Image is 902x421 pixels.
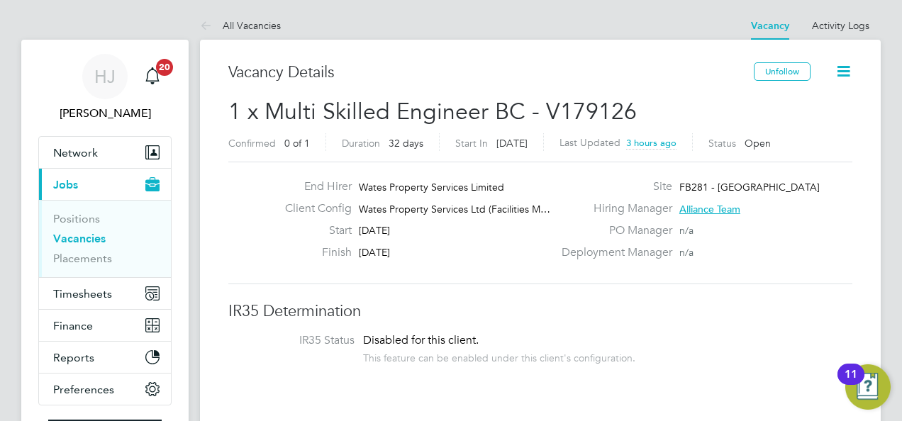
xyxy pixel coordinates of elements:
[274,201,352,216] label: Client Config
[228,137,276,150] label: Confirmed
[94,67,116,86] span: HJ
[553,223,672,238] label: PO Manager
[745,137,771,150] span: Open
[53,212,100,225] a: Positions
[53,252,112,265] a: Placements
[553,245,672,260] label: Deployment Manager
[359,224,390,237] span: [DATE]
[845,364,891,410] button: Open Resource Center, 11 new notifications
[39,278,171,309] button: Timesheets
[284,137,310,150] span: 0 of 1
[359,203,550,215] span: Wates Property Services Ltd (Facilities M…
[53,351,94,364] span: Reports
[363,348,635,364] div: This feature can be enabled under this client's configuration.
[53,146,98,159] span: Network
[754,62,811,81] button: Unfollow
[496,137,528,150] span: [DATE]
[38,105,172,122] span: Holly Jones
[455,137,488,150] label: Start In
[138,54,167,99] a: 20
[39,137,171,168] button: Network
[679,224,694,237] span: n/a
[156,59,173,76] span: 20
[53,232,106,245] a: Vacancies
[389,137,423,150] span: 32 days
[53,178,78,191] span: Jobs
[53,287,112,301] span: Timesheets
[342,137,380,150] label: Duration
[359,246,390,259] span: [DATE]
[39,310,171,341] button: Finance
[53,383,114,396] span: Preferences
[679,203,740,215] span: Alliance Team
[626,137,676,149] span: 3 hours ago
[845,374,857,393] div: 11
[38,54,172,122] a: HJ[PERSON_NAME]
[228,62,754,83] h3: Vacancy Details
[39,169,171,200] button: Jobs
[553,179,672,194] label: Site
[553,201,672,216] label: Hiring Manager
[812,19,869,32] a: Activity Logs
[228,301,852,322] h3: IR35 Determination
[559,136,620,149] label: Last Updated
[243,333,355,348] label: IR35 Status
[53,319,93,332] span: Finance
[363,333,479,347] span: Disabled for this client.
[679,181,820,193] span: FB281 - [GEOGRAPHIC_DATA]
[39,200,171,277] div: Jobs
[274,245,352,260] label: Finish
[708,137,736,150] label: Status
[274,179,352,194] label: End Hirer
[39,342,171,373] button: Reports
[751,20,789,32] a: Vacancy
[679,246,694,259] span: n/a
[359,181,504,193] span: Wates Property Services Limited
[274,223,352,238] label: Start
[39,374,171,405] button: Preferences
[228,98,637,125] span: 1 x Multi Skilled Engineer BC - V179126
[200,19,281,32] a: All Vacancies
